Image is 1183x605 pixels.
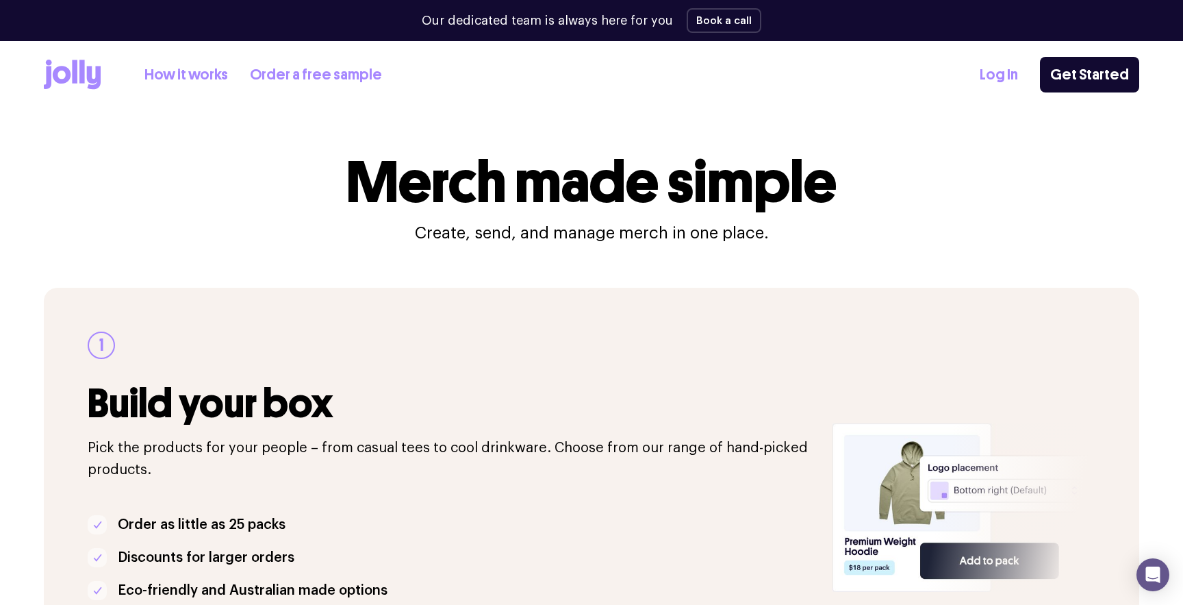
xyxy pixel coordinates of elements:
[144,64,228,86] a: How it works
[1136,558,1169,591] div: Open Intercom Messenger
[118,547,294,569] p: Discounts for larger orders
[1040,57,1139,92] a: Get Started
[118,580,387,602] p: Eco-friendly and Australian made options
[250,64,382,86] a: Order a free sample
[88,437,816,481] p: Pick the products for your people – from casual tees to cool drinkware. Choose from our range of ...
[980,64,1018,86] a: Log In
[687,8,761,33] button: Book a call
[346,153,837,211] h1: Merch made simple
[415,222,769,244] p: Create, send, and manage merch in one place.
[422,12,673,30] p: Our dedicated team is always here for you
[88,332,115,359] div: 1
[88,381,816,426] h3: Build your box
[118,514,285,536] p: Order as little as 25 packs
